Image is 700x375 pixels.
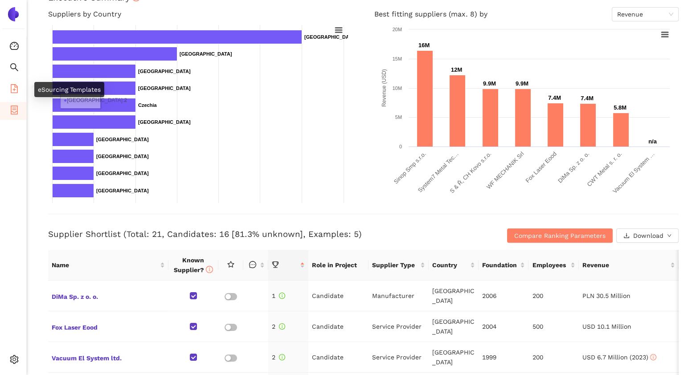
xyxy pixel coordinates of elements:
[48,7,353,21] h4: Suppliers by Country
[582,292,630,299] span: PLN 30.5 Million
[392,56,401,61] text: 15M
[451,66,462,73] text: 12M
[633,231,663,240] span: Download
[368,250,429,281] th: this column's title is Supplier Type,this column is sortable
[48,228,468,240] h3: Supplier Shortlist (Total: 21, Candidates: 16 [81.3% unknown], Examples: 5)
[529,342,579,373] td: 200
[10,60,19,77] span: search
[392,86,401,91] text: 10M
[96,154,149,159] text: [GEOGRAPHIC_DATA]
[374,7,679,21] h4: Best fitting suppliers (max. 8) by
[579,250,679,281] th: this column's title is Revenue,this column is sortable
[507,228,613,243] button: Compare Ranking Parameters
[483,80,496,87] text: 9.9M
[529,311,579,342] td: 500
[479,342,528,373] td: 1999
[48,250,168,281] th: this column's title is Name,this column is sortable
[585,151,623,188] text: CWT Metal s. r. o.
[6,7,20,21] img: Logo
[429,281,479,311] td: [GEOGRAPHIC_DATA]
[138,69,191,74] text: [GEOGRAPHIC_DATA]
[279,354,285,360] span: info-circle
[524,151,558,184] text: Fox Laser Eood
[249,261,256,268] span: message
[623,232,630,240] span: download
[516,80,528,87] text: 9.9M
[96,137,149,142] text: [GEOGRAPHIC_DATA]
[272,261,279,268] span: trophy
[308,250,368,281] th: Role in Project
[392,151,427,185] text: Sinop Smp s.r.o.
[485,150,525,190] text: WF MECHANIK Srl
[648,138,657,145] text: n/a
[418,42,430,49] text: 16M
[528,250,578,281] th: this column's title is Employees,this column is sortable
[243,250,268,281] th: this column is sortable
[10,81,19,99] span: file-add
[34,82,104,97] div: eSourcing Templates
[479,311,528,342] td: 2004
[138,119,191,125] text: [GEOGRAPHIC_DATA]
[10,352,19,370] span: setting
[582,323,631,330] span: USD 10.1 Million
[368,281,429,311] td: Manufacturer
[381,69,387,107] text: Revenue (USD)
[206,266,213,273] span: info-circle
[227,261,234,268] span: star
[479,250,528,281] th: this column's title is Foundation,this column is sortable
[582,260,669,270] span: Revenue
[614,104,626,111] text: 5.8M
[650,354,656,360] span: info-circle
[667,233,671,239] span: down
[368,311,429,342] td: Service Provider
[395,114,401,120] text: 5M
[514,231,606,240] span: Compare Ranking Parameters
[557,151,590,184] text: DiMa Sp. z o. o.
[416,151,459,194] text: System7 Metal Tec…
[180,51,232,57] text: [GEOGRAPHIC_DATA]
[308,281,368,311] td: Candidate
[52,351,165,363] span: Vacuum El System ltd.
[432,260,468,270] span: Country
[96,188,149,193] text: [GEOGRAPHIC_DATA]
[10,102,19,120] span: container
[448,151,492,195] text: S & Ř, CH Kovo s.r.o.
[429,250,479,281] th: this column's title is Country,this column is sortable
[581,95,594,102] text: 7.4M
[174,257,213,273] span: Known Supplier?
[368,342,429,373] td: Service Provider
[279,323,285,330] span: info-circle
[96,171,149,176] text: [GEOGRAPHIC_DATA]
[372,260,418,270] span: Supplier Type
[482,260,518,270] span: Foundation
[52,290,165,302] span: DiMa Sp. z o. o.
[529,281,579,311] td: 200
[392,27,401,32] text: 20M
[479,281,528,311] td: 2006
[138,102,157,108] text: Czechia
[548,94,561,101] text: 7.4M
[616,228,679,243] button: downloadDownloaddown
[429,342,479,373] td: [GEOGRAPHIC_DATA]
[52,321,165,332] span: Fox Laser Eood
[279,293,285,299] span: info-circle
[272,354,285,361] span: 2
[308,342,368,373] td: Candidate
[272,323,285,330] span: 2
[304,34,357,40] text: [GEOGRAPHIC_DATA]
[399,144,401,149] text: 0
[582,354,656,361] span: USD 6.7 Million (2023)
[617,8,673,21] span: Revenue
[272,292,285,299] span: 1
[308,311,368,342] td: Candidate
[138,86,191,91] text: [GEOGRAPHIC_DATA]
[611,151,655,195] text: Vacuum El System …
[10,38,19,56] span: dashboard
[532,260,568,270] span: Employees
[52,260,158,270] span: Name
[429,311,479,342] td: [GEOGRAPHIC_DATA]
